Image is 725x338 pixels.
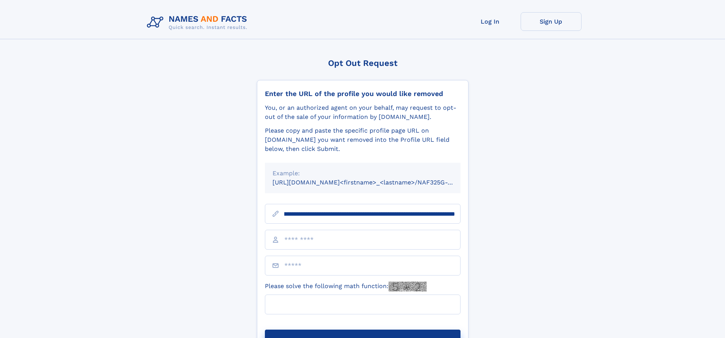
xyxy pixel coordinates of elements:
[265,103,460,122] div: You, or an authorized agent on your behalf, may request to opt-out of the sale of your informatio...
[272,169,453,178] div: Example:
[272,179,475,186] small: [URL][DOMAIN_NAME]<firstname>_<lastname>/NAF325G-xxxxxxxx
[144,12,253,33] img: Logo Names and Facts
[257,58,468,68] div: Opt Out Request
[521,12,582,31] a: Sign Up
[265,282,427,292] label: Please solve the following math function:
[265,126,460,154] div: Please copy and paste the specific profile page URL on [DOMAIN_NAME] you want removed into the Pr...
[265,90,460,98] div: Enter the URL of the profile you would like removed
[460,12,521,31] a: Log In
